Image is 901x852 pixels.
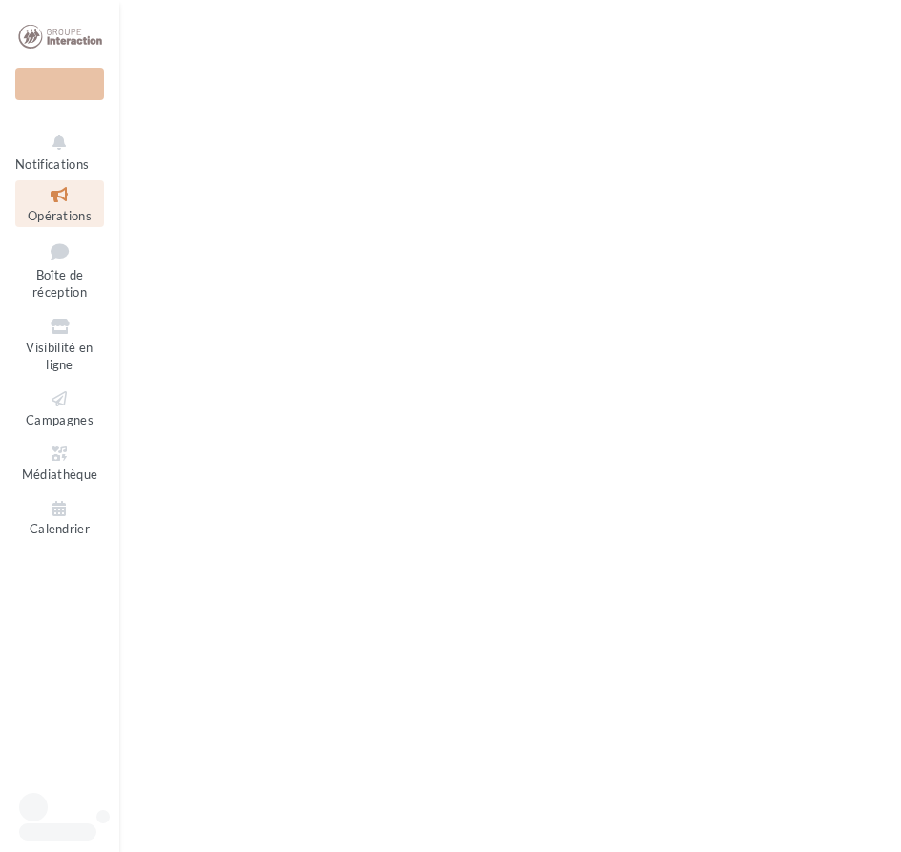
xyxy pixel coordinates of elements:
[15,180,104,227] a: Opérations
[26,412,94,427] span: Campagnes
[15,384,104,431] a: Campagnes
[15,494,104,541] a: Calendrier
[15,156,89,172] span: Notifications
[15,235,104,304] a: Boîte de réception
[15,68,104,100] div: Nouvelle campagne
[30,522,90,537] span: Calendrier
[22,467,98,482] span: Médiathèque
[26,340,93,373] span: Visibilité en ligne
[28,208,92,223] span: Opérations
[15,312,104,377] a: Visibilité en ligne
[32,267,87,301] span: Boîte de réception
[15,439,104,486] a: Médiathèque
